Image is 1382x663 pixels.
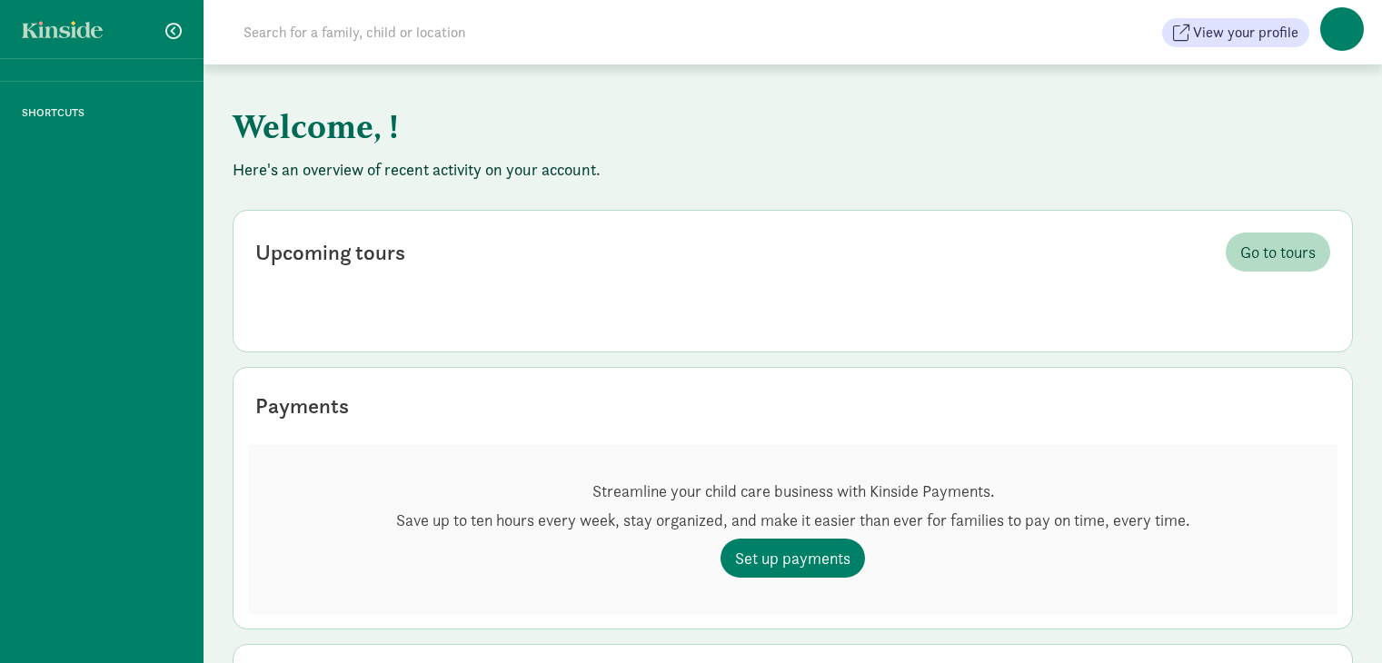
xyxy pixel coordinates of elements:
[233,15,742,51] input: Search for a family, child or location
[1240,240,1316,264] span: Go to tours
[396,510,1189,531] p: Save up to ten hours every week, stay organized, and make it easier than ever for families to pay...
[1193,22,1298,44] span: View your profile
[721,539,865,578] a: Set up payments
[396,480,1189,502] p: Streamline your child care business with Kinside Payments.
[233,159,1353,181] p: Here's an overview of recent activity on your account.
[255,236,405,269] div: Upcoming tours
[1226,233,1330,272] a: Go to tours
[255,390,349,422] div: Payments
[735,546,850,570] span: Set up payments
[233,94,1132,159] h1: Welcome, !
[1162,18,1309,47] button: View your profile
